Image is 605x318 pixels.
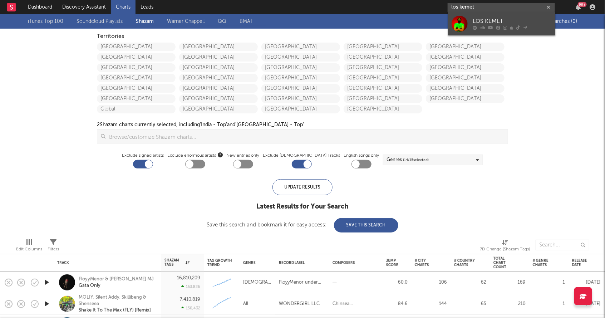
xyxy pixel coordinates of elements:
[387,156,429,164] div: Genres
[454,300,486,308] div: 65
[261,53,340,62] a: [GEOGRAPHIC_DATA]
[167,17,205,26] a: Warner Chappell
[16,245,42,254] div: Edit Columns
[179,84,258,93] a: [GEOGRAPHIC_DATA]
[386,300,408,308] div: 84.6
[97,94,176,103] a: [GEOGRAPHIC_DATA]
[426,63,505,72] a: [GEOGRAPHIC_DATA]
[572,278,601,287] div: [DATE]
[344,53,422,62] a: [GEOGRAPHIC_DATA]
[344,63,422,72] a: [GEOGRAPHIC_DATA]
[97,63,176,72] a: [GEOGRAPHIC_DATA]
[261,94,340,103] a: [GEOGRAPHIC_DATA]
[415,300,447,308] div: 144
[415,259,436,267] div: # City Charts
[448,12,555,35] a: LOS KEMET
[533,300,565,308] div: 1
[493,278,526,287] div: 169
[168,151,223,160] span: Exclude enormous artists
[480,245,530,254] div: 7D Change (Shazam Tags)
[97,32,508,41] div: Territories
[218,151,223,158] button: Exclude enormous artists
[261,63,340,72] a: [GEOGRAPHIC_DATA]
[534,19,577,24] span: Saved Searches
[243,261,268,265] div: Genre
[79,276,154,283] div: FloyyMenor & [PERSON_NAME] MJ
[263,151,340,160] label: Exclude [DEMOGRAPHIC_DATA] Tracks
[179,105,258,113] a: [GEOGRAPHIC_DATA]
[533,259,554,267] div: # Genre Charts
[79,307,156,314] div: Shake It To The Max (FLY) [Remix]
[344,151,379,160] label: English songs only
[261,74,340,82] a: [GEOGRAPHIC_DATA]
[572,259,590,267] div: Release Date
[536,240,589,250] input: Search...
[79,276,154,289] a: FloyyMenor & [PERSON_NAME] MJGata Only
[261,84,340,93] a: [GEOGRAPHIC_DATA]
[578,2,587,7] div: 99 +
[333,261,375,265] div: Composers
[179,94,258,103] a: [GEOGRAPHIC_DATA]
[344,105,422,113] a: [GEOGRAPHIC_DATA]
[279,261,322,265] div: Record Label
[207,259,232,267] div: Tag Growth Trend
[207,202,398,211] div: Latest Results for Your Search
[164,258,190,267] div: Shazam Tags
[448,3,555,12] input: Search for artists
[57,261,154,265] div: Track
[426,43,505,51] a: [GEOGRAPHIC_DATA]
[97,74,176,82] a: [GEOGRAPHIC_DATA]
[279,300,320,308] div: WONDERGIRL LLC
[97,105,176,113] a: Global
[122,151,164,160] label: Exclude signed artists
[105,129,508,144] input: Browse/customize Shazam charts...
[97,53,176,62] a: [GEOGRAPHIC_DATA]
[16,236,42,257] div: Edit Columns
[454,259,476,267] div: # Country Charts
[426,94,505,103] a: [GEOGRAPHIC_DATA]
[48,236,59,257] div: Filters
[493,256,515,269] div: Total Chart Count
[179,63,258,72] a: [GEOGRAPHIC_DATA]
[48,245,59,254] div: Filters
[333,300,379,308] div: Chinsea [PERSON_NAME], [PERSON_NAME] Ama [PERSON_NAME] [PERSON_NAME], [PERSON_NAME]
[261,105,340,113] a: [GEOGRAPHIC_DATA]
[97,121,304,129] div: 2 Shazam charts currently selected, including 'India - Top' and '[GEOGRAPHIC_DATA] - Top'
[179,43,258,51] a: [GEOGRAPHIC_DATA]
[243,300,248,308] div: All
[79,283,154,289] div: Gata Only
[97,43,176,51] a: [GEOGRAPHIC_DATA]
[261,43,340,51] a: [GEOGRAPHIC_DATA]
[426,74,505,82] a: [GEOGRAPHIC_DATA]
[344,43,422,51] a: [GEOGRAPHIC_DATA]
[334,218,398,233] button: Save This Search
[454,278,486,287] div: 62
[533,278,565,287] div: 1
[480,236,530,257] div: 7D Change (Shazam Tags)
[227,151,260,160] label: New entries only
[243,278,272,287] div: [DEMOGRAPHIC_DATA]
[279,278,325,287] div: FloyyMenor under exclusive license to UnitedMasters LLC
[97,84,176,93] a: [GEOGRAPHIC_DATA]
[386,259,398,267] div: Jump Score
[473,17,552,26] div: LOS KEMET
[272,179,333,195] div: Update Results
[179,53,258,62] a: [GEOGRAPHIC_DATA]
[207,222,398,228] div: Save this search and bookmark it for easy access:
[181,284,200,289] div: 153,826
[79,294,156,307] div: MOLIY, Silent Addy, Skillibeng & Shenseea
[28,17,63,26] a: iTunes Top 100
[344,84,422,93] a: [GEOGRAPHIC_DATA]
[240,17,253,26] a: BMAT
[344,74,422,82] a: [GEOGRAPHIC_DATA]
[179,74,258,82] a: [GEOGRAPHIC_DATA]
[493,300,526,308] div: 210
[79,294,156,314] a: MOLIY, Silent Addy, Skillibeng & ShenseeaShake It To The Max (FLY) [Remix]
[426,53,505,62] a: [GEOGRAPHIC_DATA]
[344,94,422,103] a: [GEOGRAPHIC_DATA]
[181,306,200,310] div: 150,432
[177,276,200,280] div: 16,810,209
[572,300,601,308] div: [DATE]
[426,84,505,93] a: [GEOGRAPHIC_DATA]
[386,278,408,287] div: 60.0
